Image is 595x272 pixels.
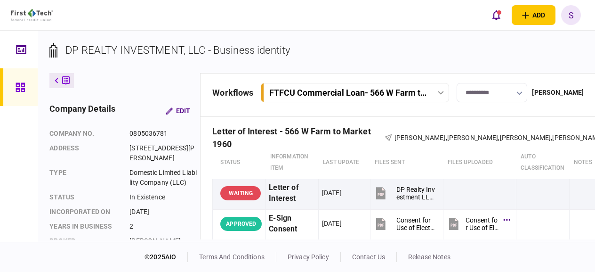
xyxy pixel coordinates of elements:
[447,213,508,234] button: Consent for Use of Electronic Signature and Electronic Disclosures Agreement Editable.pdf
[265,146,318,179] th: Information item
[446,134,447,141] span: ,
[129,129,198,139] div: 0805036781
[269,88,430,98] div: FTFCU Commercial Loan - 566 W Farm to Market 1960
[261,83,449,102] button: FTFCU Commercial Loan- 566 W Farm to Market 1960
[129,168,198,188] div: Domestic Limited Liability Company (LLC)
[374,182,435,204] button: DP Realty Investment LLC - LOI.pdf
[65,42,290,58] div: DP REALTY INVESTMENT, LLC - Business identity
[512,5,555,25] button: open adding identity options
[49,168,120,188] div: Type
[396,216,435,231] div: Consent for Use of Electronic Signature and Electronic Disclosures Agreement Editable.pdf
[370,146,443,179] th: files sent
[466,216,499,231] div: Consent for Use of Electronic Signature and Electronic Disclosures Agreement Editable.pdf
[443,146,516,179] th: Files uploaded
[220,186,261,200] div: WAITING
[352,253,385,261] a: contact us
[213,146,265,179] th: status
[498,134,499,141] span: ,
[212,86,253,99] div: workflows
[322,219,342,228] div: [DATE]
[220,217,262,231] div: APPROVED
[288,253,329,261] a: privacy policy
[408,253,450,261] a: release notes
[129,236,198,246] div: [PERSON_NAME]
[212,133,385,143] div: Letter of Interest - 566 W Farm to Market 1960
[199,253,265,261] a: terms and conditions
[318,146,370,179] th: last update
[145,252,188,262] div: © 2025 AIO
[49,207,120,217] div: incorporated on
[129,143,198,163] div: [STREET_ADDRESS][PERSON_NAME]
[129,192,198,202] div: In Existence
[49,236,120,246] div: Broker
[394,134,446,141] span: [PERSON_NAME]
[551,134,552,141] span: ,
[500,134,551,141] span: [PERSON_NAME]
[129,207,198,217] div: [DATE]
[561,5,581,25] button: S
[49,222,120,231] div: years in business
[516,146,569,179] th: auto classification
[486,5,506,25] button: open notifications list
[129,222,198,231] div: 2
[269,182,314,204] div: Letter of Interest
[158,102,198,119] button: Edit
[396,186,435,201] div: DP Realty Investment LLC - LOI.pdf
[49,192,120,202] div: status
[374,213,435,234] button: Consent for Use of Electronic Signature and Electronic Disclosures Agreement Editable.pdf
[447,134,499,141] span: [PERSON_NAME]
[11,9,53,21] img: client company logo
[49,129,120,139] div: company no.
[269,213,314,235] div: E-Sign Consent
[322,188,342,198] div: [DATE]
[532,88,584,98] div: [PERSON_NAME]
[49,102,115,119] div: company details
[49,143,120,163] div: address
